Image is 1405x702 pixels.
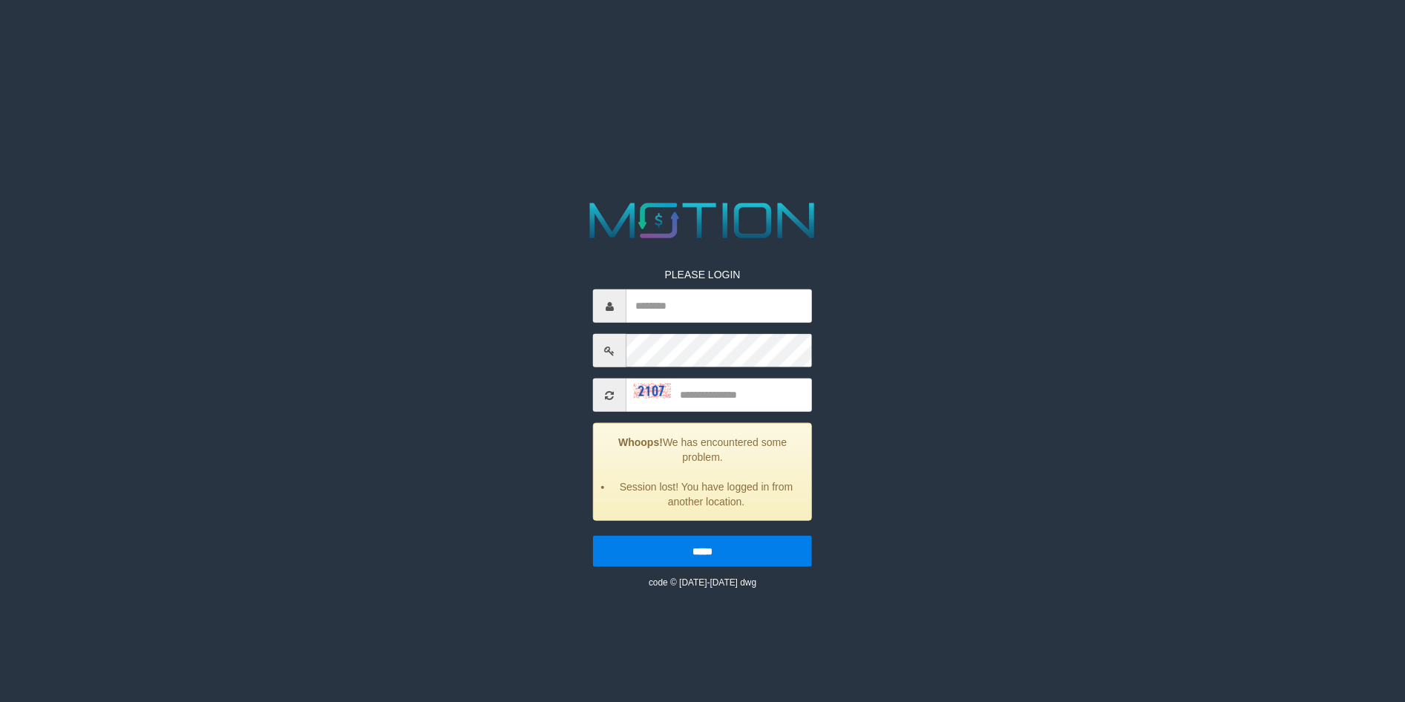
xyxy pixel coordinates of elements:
[580,197,825,245] img: MOTION_logo.png
[649,577,756,588] small: code © [DATE]-[DATE] dwg
[593,267,812,282] p: PLEASE LOGIN
[618,436,663,448] strong: Whoops!
[593,423,812,521] div: We has encountered some problem.
[612,479,800,509] li: Session lost! You have logged in from another location.
[634,383,671,398] img: captcha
